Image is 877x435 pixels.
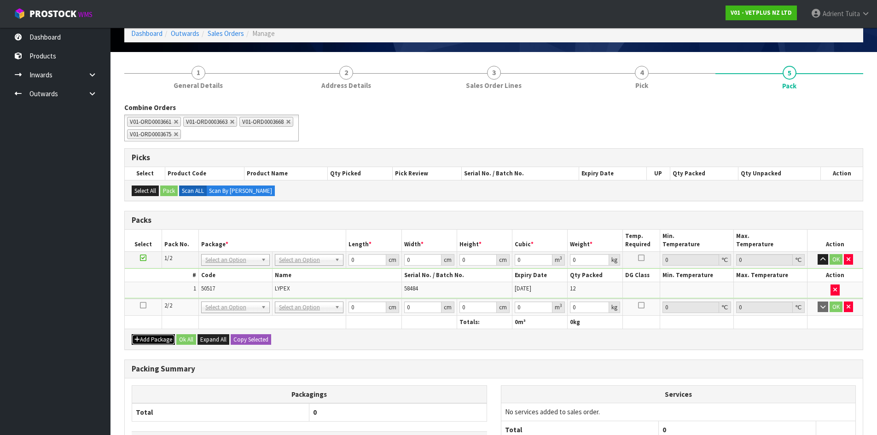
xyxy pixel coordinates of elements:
[386,254,399,266] div: cm
[401,230,457,251] th: Width
[660,269,733,282] th: Min. Temperature
[132,216,856,225] h3: Packs
[164,302,172,309] span: 2/2
[568,315,623,329] th: kg
[125,269,198,282] th: #
[198,230,346,251] th: Package
[205,302,257,313] span: Select an Option
[186,118,227,126] span: V01-ORD0003663
[200,336,227,343] span: Expand All
[441,302,454,313] div: cm
[401,269,512,282] th: Serial No. / Batch No.
[515,284,531,292] span: [DATE]
[568,230,623,251] th: Weight
[793,302,805,313] div: ℃
[501,386,856,403] th: Services
[321,81,371,90] span: Address Details
[623,269,660,282] th: DG Class
[242,118,284,126] span: V01-ORD0003668
[635,81,648,90] span: Pick
[164,254,172,262] span: 1/2
[731,9,792,17] strong: V01 - VETPLUS NZ LTD
[206,186,275,197] label: Scan By [PERSON_NAME]
[830,254,842,265] button: OK
[171,29,199,38] a: Outwards
[512,230,568,251] th: Cubic
[830,302,842,313] button: OK
[193,284,196,292] span: 1
[719,254,731,266] div: ℃
[579,167,647,180] th: Expiry Date
[609,254,620,266] div: kg
[738,167,820,180] th: Qty Unpacked
[313,408,317,417] span: 0
[160,186,178,197] button: Pack
[346,230,401,251] th: Length
[823,9,844,18] span: Adrient
[132,334,175,345] button: Add Package
[670,167,738,180] th: Qty Packed
[441,254,454,266] div: cm
[231,334,271,345] button: Copy Selected
[273,269,402,282] th: Name
[487,66,501,80] span: 3
[198,269,272,282] th: Code
[793,254,805,266] div: ℃
[560,255,562,261] sup: 3
[130,130,171,138] span: V01-ORD0003675
[733,269,807,282] th: Max. Temperature
[174,81,223,90] span: General Details
[560,302,562,308] sup: 3
[462,167,579,180] th: Serial No. / Batch No.
[165,167,244,180] th: Product Code
[497,302,510,313] div: cm
[162,230,198,251] th: Pack No.
[339,66,353,80] span: 2
[515,318,518,326] span: 0
[279,255,331,266] span: Select an Option
[662,425,666,434] span: 0
[125,167,165,180] th: Select
[244,167,328,180] th: Product Name
[568,269,623,282] th: Qty Packed
[845,9,860,18] span: Tuita
[501,403,856,421] td: No services added to sales order.
[14,8,25,19] img: cube-alt.png
[552,254,565,266] div: m
[132,403,309,421] th: Total
[131,29,163,38] a: Dashboard
[404,284,418,292] span: 58484
[609,302,620,313] div: kg
[275,284,290,292] span: LYPEX
[124,103,176,112] label: Combine Orders
[512,269,568,282] th: Expiry Date
[646,167,670,180] th: UP
[386,302,399,313] div: cm
[192,66,205,80] span: 1
[623,230,660,251] th: Temp. Required
[208,29,244,38] a: Sales Orders
[807,230,863,251] th: Action
[570,318,573,326] span: 0
[197,334,229,345] button: Expand All
[125,230,162,251] th: Select
[782,81,796,91] span: Pack
[328,167,393,180] th: Qty Picked
[205,255,257,266] span: Select an Option
[512,315,568,329] th: m³
[783,66,796,80] span: 5
[660,230,733,251] th: Min. Temperature
[635,66,649,80] span: 4
[719,302,731,313] div: ℃
[29,8,76,20] span: ProStock
[132,365,856,373] h3: Packing Summary
[179,186,207,197] label: Scan ALL
[132,153,856,162] h3: Picks
[457,230,512,251] th: Height
[130,118,171,126] span: V01-ORD0003661
[132,186,159,197] button: Select All
[279,302,331,313] span: Select an Option
[201,284,215,292] span: 50517
[252,29,275,38] span: Manage
[393,167,462,180] th: Pick Review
